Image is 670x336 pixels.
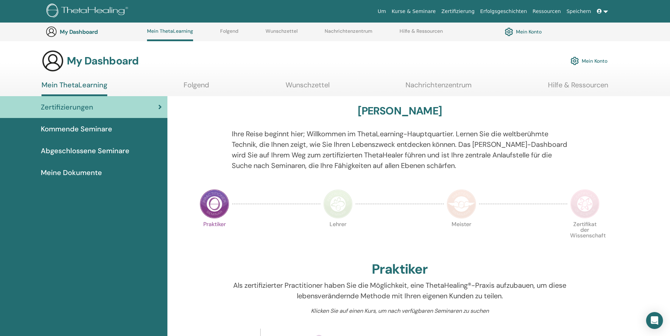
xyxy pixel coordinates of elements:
a: Nachrichtenzentrum [325,28,372,39]
img: generic-user-icon.jpg [42,50,64,72]
img: generic-user-icon.jpg [46,26,57,37]
a: Wunschzettel [266,28,298,39]
a: Hilfe & Ressourcen [548,81,608,94]
div: Open Intercom Messenger [646,312,663,329]
a: Nachrichtenzentrum [406,81,472,94]
h3: [PERSON_NAME] [358,105,442,117]
p: Zertifikat der Wissenschaft [570,222,600,251]
a: Folgend [220,28,238,39]
p: Klicken Sie auf einen Kurs, um nach verfügbaren Seminaren zu suchen [232,307,568,315]
a: Zertifizierung [439,5,477,18]
a: Folgend [184,81,209,94]
a: Mein Konto [570,53,607,69]
a: Hilfe & Ressourcen [400,28,443,39]
p: Lehrer [323,222,353,251]
a: Mein ThetaLearning [147,28,193,41]
img: logo.png [46,4,130,19]
p: Ihre Reise beginnt hier; Willkommen im ThetaLearning-Hauptquartier. Lernen Sie die weltberühmte T... [232,129,568,171]
img: Instructor [323,189,353,219]
h3: My Dashboard [67,55,139,67]
h3: My Dashboard [60,29,130,35]
a: Ressourcen [530,5,563,18]
span: Meine Dokumente [41,167,102,178]
a: Kurse & Seminare [389,5,439,18]
img: Master [447,189,476,219]
img: cog.svg [505,26,513,38]
p: Praktiker [200,222,229,251]
a: Um [375,5,389,18]
a: Mein ThetaLearning [42,81,107,96]
a: Erfolgsgeschichten [477,5,530,18]
p: Als zertifizierter Practitioner haben Sie die Möglichkeit, eine ThetaHealing®-Praxis aufzubauen, ... [232,280,568,301]
h2: Praktiker [372,261,428,278]
a: Mein Konto [505,26,542,38]
p: Meister [447,222,476,251]
a: Wunschzettel [286,81,330,94]
img: Certificate of Science [570,189,600,219]
span: Kommende Seminare [41,124,112,134]
a: Speichern [564,5,594,18]
img: cog.svg [570,55,579,67]
img: Practitioner [200,189,229,219]
span: Zertifizierungen [41,102,93,112]
span: Abgeschlossene Seminare [41,145,129,156]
